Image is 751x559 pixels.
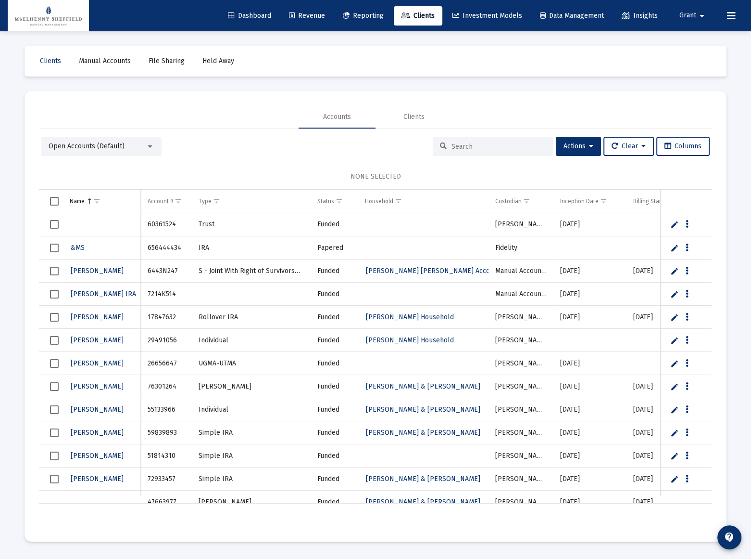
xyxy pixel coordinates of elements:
span: Clients [40,57,61,65]
td: 72933457 [141,468,192,491]
td: [PERSON_NAME] [488,468,553,491]
a: Insights [614,6,665,26]
span: [PERSON_NAME] [71,336,124,344]
span: [PERSON_NAME] [71,359,124,367]
span: [PERSON_NAME] IRA [71,290,136,298]
button: Grant [668,6,719,25]
input: Search [451,143,546,151]
a: Edit [670,359,679,368]
a: [PERSON_NAME] [70,449,125,463]
td: 7214K514 [141,283,192,306]
a: [PERSON_NAME] Household [365,333,455,347]
a: Manual Accounts [71,52,138,71]
div: Select row [50,382,59,391]
td: [DATE] [553,421,626,444]
div: Household [365,197,393,205]
span: Show filter options for column 'Inception Date' [600,197,607,205]
span: Open Accounts (Default) [49,142,125,150]
div: Select row [50,290,59,299]
td: Manual Accounts [488,260,553,283]
a: Data Management [532,6,612,26]
a: [PERSON_NAME] [70,264,125,278]
td: UGMA-UTMA [192,352,311,375]
div: Select row [50,313,59,322]
a: File Sharing [141,52,192,71]
a: [PERSON_NAME] [70,356,125,370]
span: Manual Accounts [79,57,131,65]
a: Edit [670,290,679,299]
td: IRA [192,236,311,260]
button: Columns [656,137,710,156]
td: [PERSON_NAME] [488,352,553,375]
td: [PERSON_NAME] [488,375,553,398]
td: Simple IRA [192,444,311,468]
div: Accounts [323,112,351,122]
td: [PERSON_NAME] [488,421,553,444]
td: S - Joint With Right of Survivorship [192,260,311,283]
td: Column Name [63,190,141,213]
td: [DATE] [626,491,706,514]
span: Revenue [289,12,325,20]
span: Columns [664,142,701,150]
span: Reporting [343,12,384,20]
span: [PERSON_NAME] & [PERSON_NAME] [366,429,480,437]
span: [PERSON_NAME] & [PERSON_NAME] [366,475,480,483]
div: Account # [148,197,173,205]
div: Select row [50,429,59,437]
span: Data Management [540,12,604,20]
td: Column Household [358,190,488,213]
td: [DATE] [553,468,626,491]
div: Funded [317,382,351,391]
td: [DATE] [626,306,706,329]
div: Data grid [39,190,712,527]
td: 76301264 [141,375,192,398]
td: [DATE] [553,213,626,236]
a: Reporting [335,6,391,26]
td: 656444434 [141,236,192,260]
a: Revenue [281,6,333,26]
td: [DATE] [553,283,626,306]
td: Fidelity [488,236,553,260]
a: Investment Models [445,6,530,26]
div: Funded [317,289,351,299]
td: Column Account # [141,190,192,213]
td: [PERSON_NAME] [488,398,553,421]
div: Select row [50,475,59,483]
span: Show filter options for column 'Status' [336,197,343,205]
a: [PERSON_NAME] [70,333,125,347]
td: [DATE] [626,421,706,444]
span: [PERSON_NAME] Household [366,313,454,321]
td: 6443N247 [141,260,192,283]
td: 17847632 [141,306,192,329]
span: [PERSON_NAME] [71,475,124,483]
td: [DATE] [553,444,626,468]
div: Select all [50,197,59,206]
div: Custodian [495,197,522,205]
a: Edit [670,313,679,322]
a: [PERSON_NAME] [PERSON_NAME] Accounts Household [365,264,539,278]
span: Show filter options for column 'Custodian' [523,197,530,205]
button: Clear [603,137,654,156]
td: [DATE] [553,398,626,421]
td: Simple IRA [192,421,311,444]
span: Show filter options for column 'Account #' [175,197,182,205]
div: Funded [317,405,351,415]
a: Edit [670,382,679,391]
mat-icon: contact_support [724,532,735,543]
a: [PERSON_NAME] [70,426,125,440]
div: Funded [317,474,351,484]
td: 59839893 [141,421,192,444]
span: Show filter options for column 'Name' [93,197,100,205]
span: [PERSON_NAME] & [PERSON_NAME] [366,405,480,414]
a: Dashboard [220,6,279,26]
span: [PERSON_NAME] & [PERSON_NAME] [366,382,480,390]
span: [PERSON_NAME] [71,429,124,437]
span: Grant [679,12,696,20]
span: [PERSON_NAME] [71,452,124,460]
td: 55133966 [141,398,192,421]
span: [PERSON_NAME] Household [366,336,454,344]
div: Status [317,197,334,205]
td: [PERSON_NAME] [488,213,553,236]
span: &MS [71,244,85,252]
div: Select row [50,359,59,368]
